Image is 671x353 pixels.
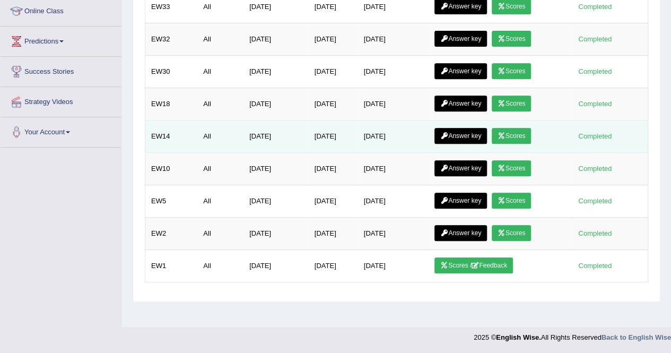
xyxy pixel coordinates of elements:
td: [DATE] [309,153,358,185]
a: Scores [492,63,531,79]
td: [DATE] [309,120,358,153]
td: All [197,218,243,250]
td: [DATE] [358,88,429,120]
td: [DATE] [243,23,309,56]
td: [DATE] [358,56,429,88]
td: EW18 [145,88,198,120]
td: [DATE] [358,153,429,185]
a: Scores [492,96,531,111]
strong: English Wise. [496,333,541,341]
a: Answer key [434,160,487,176]
a: Answer key [434,225,487,241]
div: Completed [574,66,616,77]
a: Scores [492,128,531,144]
td: All [197,185,243,218]
div: Completed [574,1,616,12]
td: [DATE] [243,153,309,185]
td: EW5 [145,185,198,218]
td: [DATE] [358,218,429,250]
td: [DATE] [243,120,309,153]
td: All [197,88,243,120]
a: Success Stories [1,57,121,83]
a: Your Account [1,117,121,144]
a: Answer key [434,96,487,111]
td: [DATE] [358,185,429,218]
td: [DATE] [243,56,309,88]
td: EW1 [145,250,198,282]
a: Scores [492,225,531,241]
td: All [197,56,243,88]
td: [DATE] [309,88,358,120]
a: Answer key [434,31,487,47]
td: [DATE] [358,250,429,282]
td: EW10 [145,153,198,185]
a: Strategy Videos [1,87,121,114]
td: All [197,120,243,153]
a: Scores [492,31,531,47]
td: EW32 [145,23,198,56]
div: Completed [574,131,616,142]
div: Completed [574,228,616,239]
a: Answer key [434,128,487,144]
div: Completed [574,163,616,174]
a: Scores [492,193,531,209]
td: All [197,153,243,185]
div: Completed [574,33,616,45]
td: [DATE] [309,185,358,218]
td: [DATE] [309,23,358,56]
td: [DATE] [243,250,309,282]
td: [DATE] [243,218,309,250]
td: [DATE] [243,185,309,218]
td: EW30 [145,56,198,88]
td: [DATE] [309,250,358,282]
div: Completed [574,260,616,271]
a: Predictions [1,27,121,53]
a: Answer key [434,193,487,209]
div: 2025 © All Rights Reserved [474,327,671,342]
a: Back to English Wise [602,333,671,341]
td: [DATE] [309,56,358,88]
a: Scores /Feedback [434,257,513,273]
td: All [197,23,243,56]
td: [DATE] [309,218,358,250]
td: [DATE] [358,23,429,56]
td: EW14 [145,120,198,153]
td: [DATE] [243,88,309,120]
div: Completed [574,195,616,206]
div: Completed [574,98,616,109]
a: Scores [492,160,531,176]
td: EW2 [145,218,198,250]
a: Answer key [434,63,487,79]
td: [DATE] [358,120,429,153]
td: All [197,250,243,282]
